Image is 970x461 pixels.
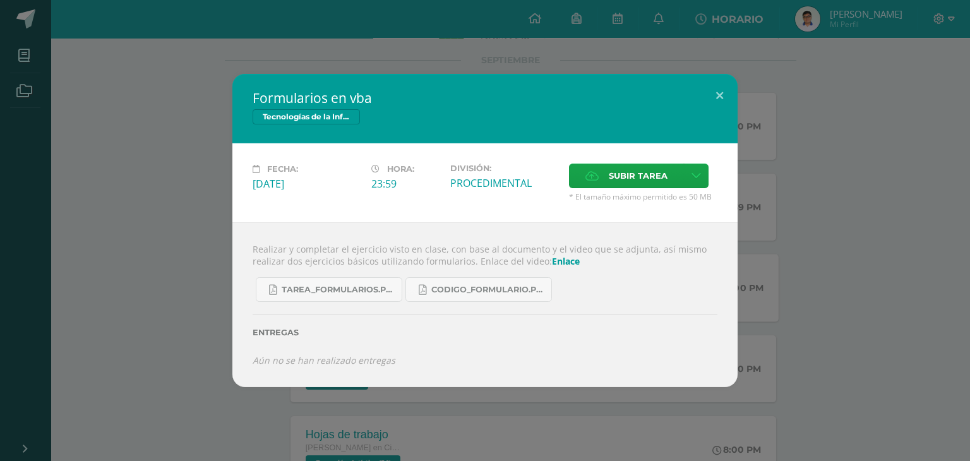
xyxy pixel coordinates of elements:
[450,164,559,173] label: División:
[253,354,395,366] i: Aún no se han realizado entregas
[232,222,738,386] div: Realizar y completar el ejercicio visto en clase, con base al documento y el video que se adjunta...
[253,89,717,107] h2: Formularios en vba
[405,277,552,302] a: CODIGO_formulario.pdf
[253,177,361,191] div: [DATE]
[253,109,360,124] span: Tecnologías de la Información y Comunicación 5
[253,328,717,337] label: Entregas
[450,176,559,190] div: PROCEDIMENTAL
[569,191,717,202] span: * El tamaño máximo permitido es 50 MB
[267,164,298,174] span: Fecha:
[702,74,738,117] button: Close (Esc)
[387,164,414,174] span: Hora:
[609,164,668,188] span: Subir tarea
[282,285,395,295] span: Tarea_formularios.pdf
[256,277,402,302] a: Tarea_formularios.pdf
[431,285,545,295] span: CODIGO_formulario.pdf
[371,177,440,191] div: 23:59
[552,255,580,267] a: Enlace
